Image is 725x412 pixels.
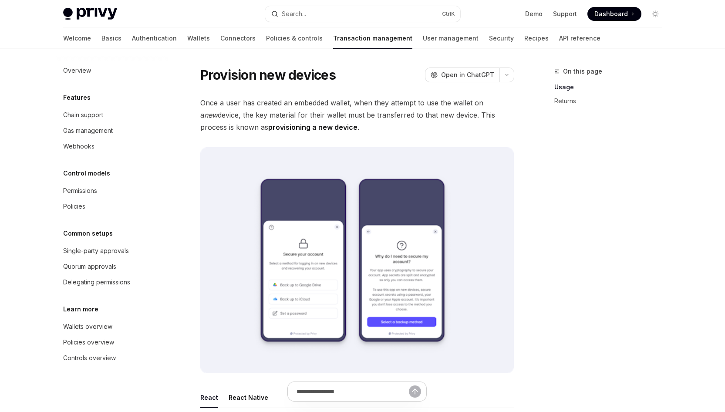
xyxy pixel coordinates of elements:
div: Policies [63,201,85,212]
span: Once a user has created an embedded wallet, when they attempt to use the wallet on a device, the ... [200,97,514,133]
a: Returns [554,94,669,108]
strong: provisioning a new device [268,123,357,132]
div: Controls overview [63,353,116,363]
h5: Common setups [63,228,113,239]
a: Recipes [524,28,549,49]
a: Authentication [132,28,177,49]
div: Gas management [63,125,113,136]
h5: Control models [63,168,110,179]
a: Demo [525,10,543,18]
a: Gas management [56,123,168,138]
div: Policies overview [63,337,114,348]
a: Controls overview [56,350,168,366]
a: Transaction management [333,28,412,49]
span: Dashboard [594,10,628,18]
div: Quorum approvals [63,261,116,272]
h5: Learn more [63,304,98,314]
a: Delegating permissions [56,274,168,290]
a: API reference [559,28,600,49]
a: User management [423,28,479,49]
div: Overview [63,65,91,76]
a: Support [553,10,577,18]
span: Ctrl K [442,10,455,17]
a: Welcome [63,28,91,49]
span: Open in ChatGPT [441,71,494,79]
a: Webhooks [56,138,168,154]
div: Single-party approvals [63,246,129,256]
div: Delegating permissions [63,277,130,287]
div: Wallets overview [63,321,112,332]
div: Chain support [63,110,103,120]
h1: Provision new devices [200,67,336,83]
button: Send message [409,385,421,398]
button: Open in ChatGPT [425,68,499,82]
a: Quorum approvals [56,259,168,274]
h5: Features [63,92,91,103]
a: Wallets [187,28,210,49]
img: recovery-hero [200,147,514,373]
a: Wallets overview [56,319,168,334]
a: Single-party approvals [56,243,168,259]
a: Basics [101,28,121,49]
a: Policies overview [56,334,168,350]
span: On this page [563,66,602,77]
a: Security [489,28,514,49]
div: Webhooks [63,141,94,152]
a: Chain support [56,107,168,123]
div: Permissions [63,186,97,196]
img: light logo [63,8,117,20]
button: Search...CtrlK [265,6,460,22]
a: Usage [554,80,669,94]
em: new [204,111,218,119]
a: Policies & controls [266,28,323,49]
a: Connectors [220,28,256,49]
a: Dashboard [587,7,641,21]
button: Toggle dark mode [648,7,662,21]
div: Search... [282,9,306,19]
a: Overview [56,63,168,78]
a: Permissions [56,183,168,199]
a: Policies [56,199,168,214]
